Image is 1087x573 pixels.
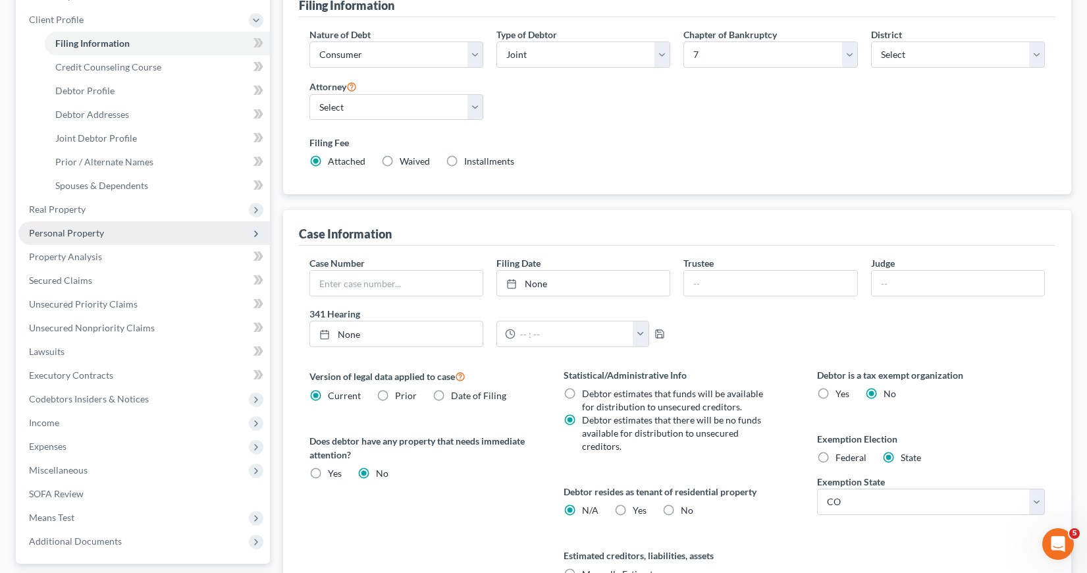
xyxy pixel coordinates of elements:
a: Filing Information [45,32,270,55]
span: Debtor Profile [55,85,115,96]
a: Joint Debtor Profile [45,126,270,150]
span: N/A [582,505,598,516]
span: Additional Documents [29,535,122,547]
a: Unsecured Nonpriority Claims [18,316,270,340]
iframe: Intercom live chat [1042,528,1074,560]
a: Lawsuits [18,340,270,364]
span: No [376,468,388,479]
label: Debtor resides as tenant of residential property [564,485,791,499]
label: Judge [871,256,895,270]
span: No [681,505,693,516]
label: Case Number [309,256,365,270]
label: Nature of Debt [309,28,371,41]
label: Exemption Election [817,432,1045,446]
label: Debtor is a tax exempt organization [817,368,1045,382]
span: Yes [633,505,647,516]
span: Waived [400,155,430,167]
span: Spouses & Dependents [55,180,148,191]
span: Date of Filing [451,390,506,401]
span: Secured Claims [29,275,92,286]
span: Yes [835,388,849,399]
label: Estimated creditors, liabilities, assets [564,549,791,562]
label: Exemption State [817,475,885,489]
label: Statistical/Administrative Info [564,368,791,382]
span: Credit Counseling Course [55,61,161,72]
span: Prior [395,390,417,401]
span: 5 [1069,528,1080,539]
span: Current [328,390,361,401]
a: Secured Claims [18,269,270,292]
input: Enter case number... [310,271,483,296]
span: Filing Information [55,38,130,49]
a: Executory Contracts [18,364,270,387]
label: Filing Fee [309,136,1045,150]
span: Miscellaneous [29,464,88,476]
span: Installments [464,155,514,167]
span: Property Analysis [29,251,102,262]
label: Version of legal data applied to case [309,368,537,384]
span: Expenses [29,441,66,452]
a: Prior / Alternate Names [45,150,270,174]
span: SOFA Review [29,488,84,499]
label: Attorney [309,78,357,94]
span: Codebtors Insiders & Notices [29,393,149,404]
label: Trustee [683,256,714,270]
label: District [871,28,902,41]
a: Debtor Profile [45,79,270,103]
label: Does debtor have any property that needs immediate attention? [309,434,537,462]
a: Property Analysis [18,245,270,269]
a: None [497,271,670,296]
a: SOFA Review [18,482,270,506]
span: Yes [328,468,342,479]
span: Debtor estimates that funds will be available for distribution to unsecured creditors. [582,388,763,412]
span: Means Test [29,512,74,523]
a: Debtor Addresses [45,103,270,126]
span: Attached [328,155,365,167]
span: Personal Property [29,227,104,238]
a: Unsecured Priority Claims [18,292,270,316]
label: Type of Debtor [496,28,557,41]
span: Unsecured Nonpriority Claims [29,322,155,333]
span: Unsecured Priority Claims [29,298,138,310]
span: Debtor estimates that there will be no funds available for distribution to unsecured creditors. [582,414,761,452]
span: Client Profile [29,14,84,25]
div: Case Information [299,226,392,242]
span: No [884,388,896,399]
input: -- : -- [516,321,633,346]
span: Debtor Addresses [55,109,129,120]
input: -- [872,271,1044,296]
span: Federal [835,452,866,463]
a: None [310,321,483,346]
span: Real Property [29,204,86,215]
span: Lawsuits [29,346,65,357]
span: State [901,452,921,463]
span: Joint Debtor Profile [55,132,137,144]
a: Spouses & Dependents [45,174,270,198]
label: Filing Date [496,256,541,270]
label: 341 Hearing [303,307,677,321]
span: Executory Contracts [29,369,113,381]
span: Income [29,417,59,428]
label: Chapter of Bankruptcy [683,28,777,41]
input: -- [684,271,857,296]
span: Prior / Alternate Names [55,156,153,167]
a: Credit Counseling Course [45,55,270,79]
